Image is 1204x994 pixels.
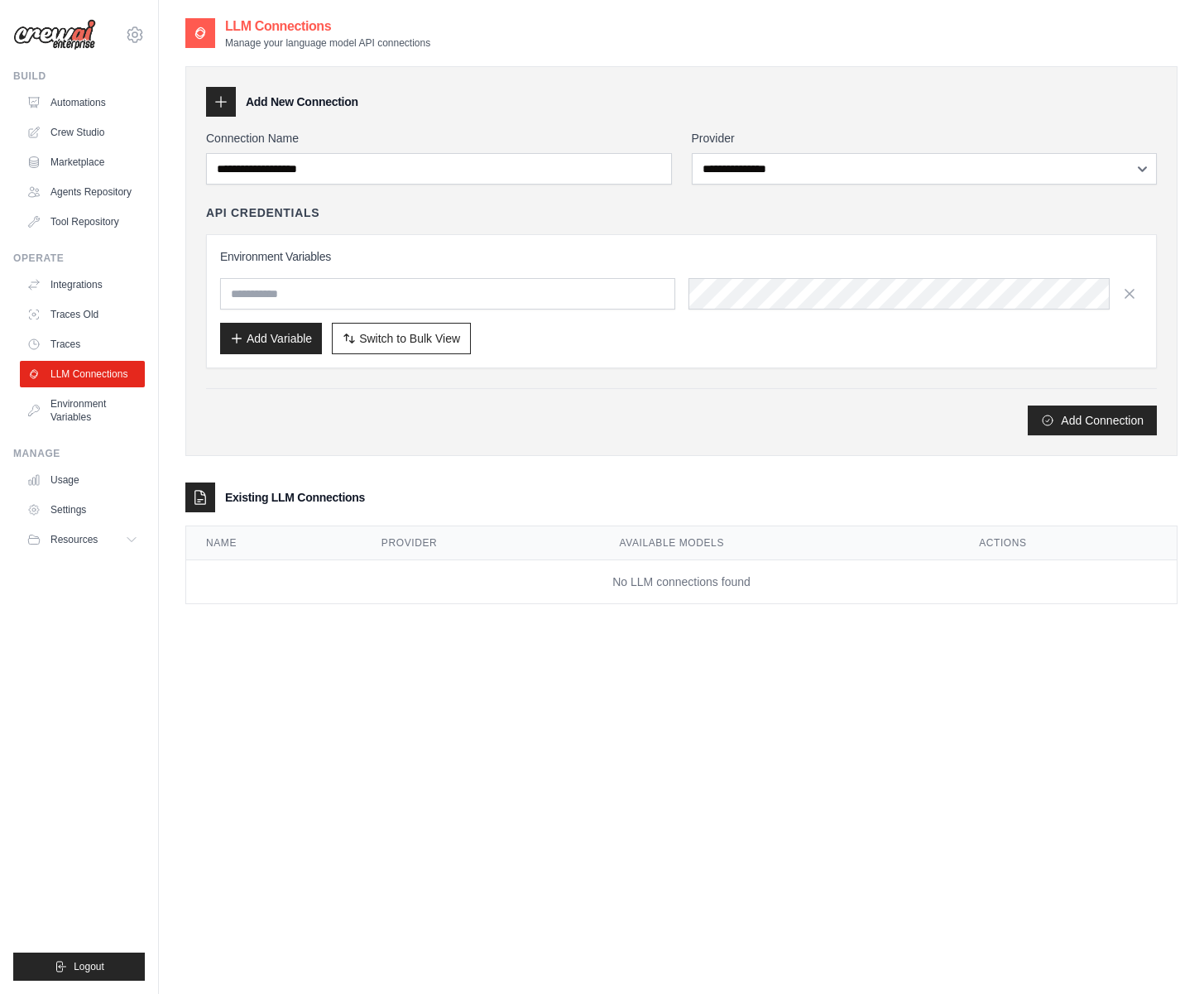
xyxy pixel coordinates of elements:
a: Traces [20,331,145,358]
a: Marketplace [20,149,145,175]
button: Logout [13,953,145,981]
h3: Environment Variables [220,248,1143,265]
h4: API Credentials [206,204,319,221]
img: Logo [13,19,96,50]
span: Switch to Bulk View [359,330,460,347]
a: Environment Variables [20,391,145,430]
span: Resources [50,533,98,546]
div: Build [13,70,145,83]
td: No LLM connections found [186,560,1177,604]
button: Resources [20,526,145,553]
button: Switch to Bulk View [332,323,471,354]
div: Operate [13,252,145,265]
h2: LLM Connections [225,17,430,36]
a: Crew Studio [20,119,145,146]
a: LLM Connections [20,361,145,387]
p: Manage your language model API connections [225,36,430,50]
a: Tool Repository [20,209,145,235]
button: Add Variable [220,323,322,354]
th: Available Models [599,526,959,560]
a: Settings [20,497,145,523]
a: Integrations [20,271,145,298]
th: Provider [362,526,600,560]
a: Usage [20,467,145,493]
h3: Add New Connection [246,94,358,110]
div: Manage [13,447,145,460]
a: Traces Old [20,301,145,328]
th: Actions [959,526,1177,560]
label: Provider [692,130,1158,146]
label: Connection Name [206,130,672,146]
h3: Existing LLM Connections [225,489,365,506]
a: Automations [20,89,145,116]
th: Name [186,526,362,560]
button: Add Connection [1028,406,1157,435]
a: Agents Repository [20,179,145,205]
span: Logout [74,960,104,973]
